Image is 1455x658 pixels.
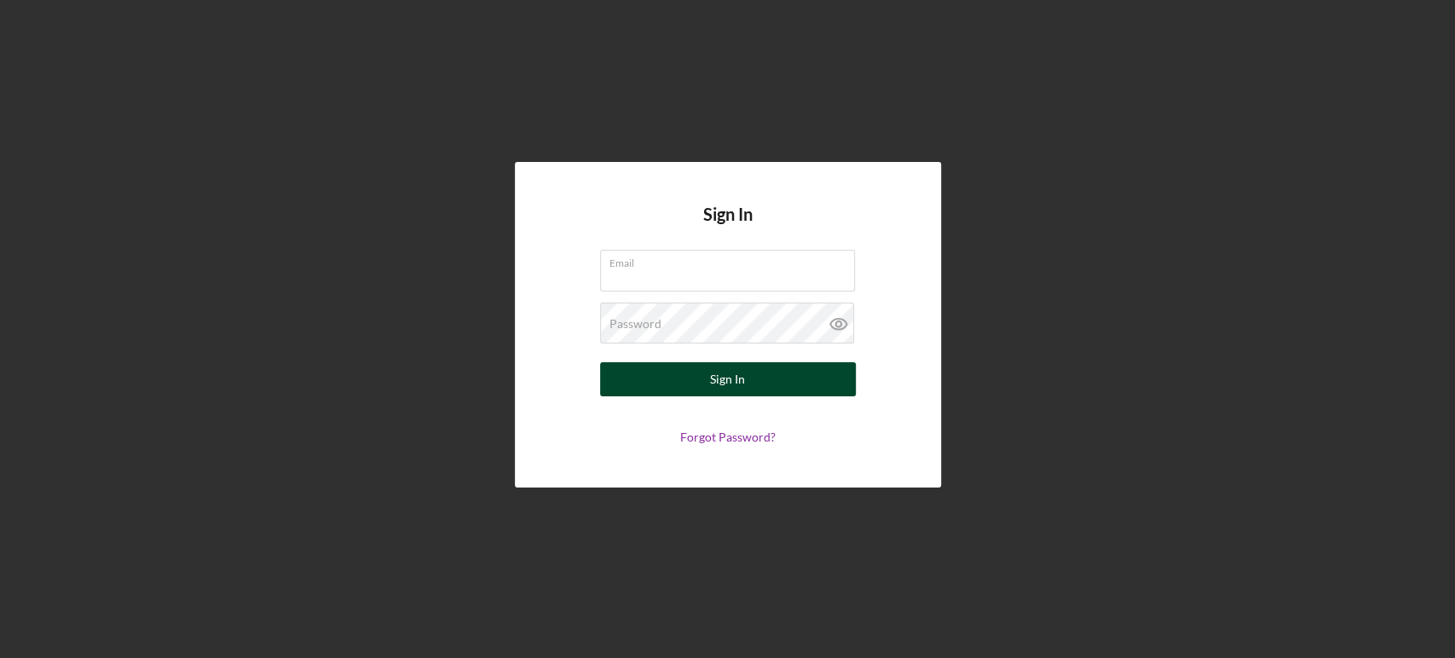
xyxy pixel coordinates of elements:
[710,362,745,396] div: Sign In
[600,362,856,396] button: Sign In
[680,430,776,444] a: Forgot Password?
[609,317,661,331] label: Password
[609,251,855,269] label: Email
[703,205,753,250] h4: Sign In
